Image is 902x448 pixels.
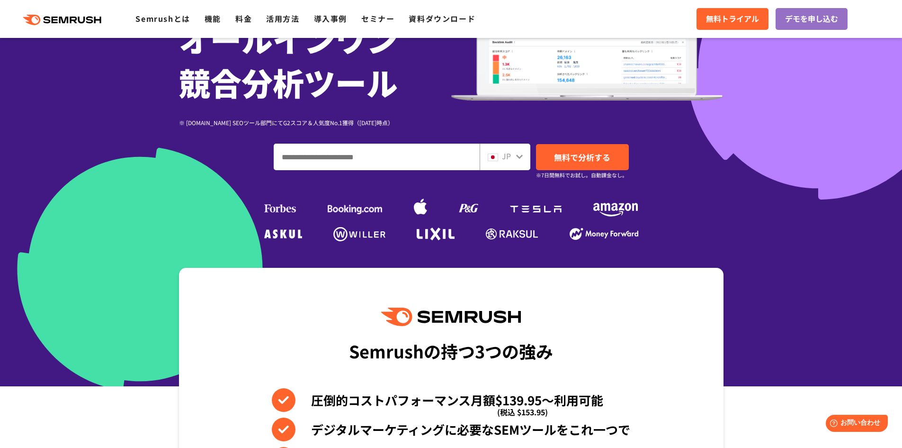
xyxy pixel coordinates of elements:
[554,151,610,163] span: 無料で分析する
[314,13,347,24] a: 導入事例
[205,13,221,24] a: 機能
[706,13,759,25] span: 無料トライアル
[135,13,190,24] a: Semrushとは
[409,13,475,24] a: 資料ダウンロード
[536,171,627,180] small: ※7日間無料でお試し。自動課金なし。
[497,400,548,424] span: (税込 $153.95)
[179,118,451,127] div: ※ [DOMAIN_NAME] SEOツール部門にてG2スコア＆人気度No.1獲得（[DATE]時点）
[349,333,553,368] div: Semrushの持つ3つの強み
[361,13,394,24] a: セミナー
[179,17,451,104] h1: オールインワン 競合分析ツール
[235,13,252,24] a: 料金
[776,8,848,30] a: デモを申し込む
[266,13,299,24] a: 活用方法
[536,144,629,170] a: 無料で分析する
[274,144,479,170] input: ドメイン、キーワードまたはURLを入力してください
[502,150,511,162] span: JP
[785,13,838,25] span: デモを申し込む
[272,388,630,412] li: 圧倒的コストパフォーマンス月額$139.95〜利用可能
[697,8,768,30] a: 無料トライアル
[272,418,630,441] li: デジタルマーケティングに必要なSEMツールをこれ一つで
[381,308,520,326] img: Semrush
[818,411,892,438] iframe: Help widget launcher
